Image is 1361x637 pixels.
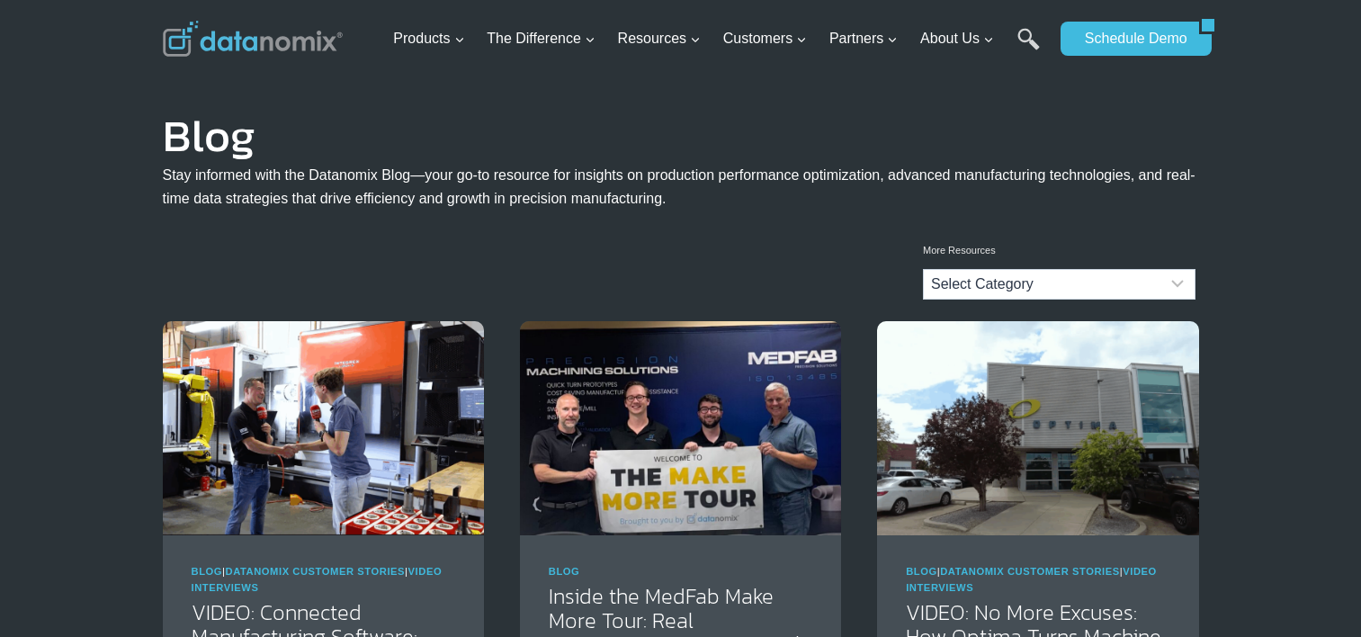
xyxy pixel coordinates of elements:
a: Blog [906,566,937,577]
span: Partners [829,27,898,50]
p: More Resources [923,243,1195,259]
p: Stay informed with the Datanomix Blog—your go-to resource for insights on production performance ... [163,164,1199,210]
span: Resources [618,27,701,50]
a: Schedule Demo [1061,22,1199,56]
a: Video Interviews [192,566,443,593]
a: Search [1017,28,1040,68]
nav: Primary Navigation [386,10,1052,68]
span: The Difference [487,27,595,50]
img: Discover how Optima Manufacturing uses Datanomix to turn raw machine data into real-time insights... [877,321,1198,535]
a: Blog [192,566,223,577]
a: Datanomix Customer Stories [226,566,406,577]
span: About Us [920,27,994,50]
img: Datanomix [163,21,343,57]
span: | | [906,566,1157,593]
span: | | [192,566,443,593]
img: Make More Tour at Medfab - See how AI in Manufacturing is taking the spotlight [520,321,841,535]
a: Blog [549,566,580,577]
h1: Blog [163,122,1199,149]
span: Customers [723,27,807,50]
span: Products [393,27,464,50]
a: Video Interviews [906,566,1157,593]
img: Reata’s Connected Manufacturing Software Ecosystem [163,321,484,535]
a: Datanomix Customer Stories [940,566,1120,577]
